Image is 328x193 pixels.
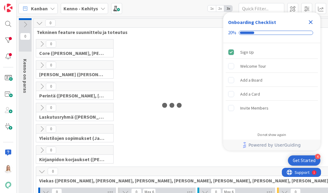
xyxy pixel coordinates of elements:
[46,147,56,154] span: 0
[46,40,56,48] span: 0
[46,83,56,90] span: 0
[240,49,254,56] div: Sign Up
[4,4,12,12] img: Visit kanbanzone.com
[63,5,98,12] b: Kenno - Kehitys
[258,132,286,137] div: Do not show again
[248,141,301,149] span: Powered by UserGuiding
[13,1,28,8] span: Support
[240,104,268,112] div: Invite Members
[288,155,320,166] div: Open Get Started checklist, remaining modules: 4
[240,76,262,84] div: Add a Board
[223,140,320,151] div: Footer
[208,5,216,12] span: 1x
[216,5,224,12] span: 2x
[226,73,318,87] div: Add a Board is incomplete.
[224,5,232,12] span: 3x
[226,140,317,151] a: Powered by UserGuiding
[48,168,58,175] span: 0
[39,50,106,56] span: Core (Pasi, Jussi, JaakkoHä, Jyri, Leo, MikkoK, Väinö, MattiH)
[39,71,106,77] span: Halti (Sebastian, VilleH, Riikka, Antti, MikkoV, PetriH, PetriM)
[306,17,316,27] div: Close Checklist
[31,5,48,12] span: Kanban
[226,101,318,115] div: Invite Members is incomplete.
[226,59,318,73] div: Welcome Tour is incomplete.
[39,156,106,162] span: Kirjanpidon korjaukset (Jussi, JaakkoHä)
[20,33,30,40] span: 0
[240,63,266,70] div: Welcome Tour
[239,3,284,14] input: Quick Filter...
[46,62,56,69] span: 0
[4,165,12,173] img: SL
[226,46,318,59] div: Sign Up is complete.
[39,114,106,120] span: Laskutusryhmä (Antti, Keijo)
[228,30,316,36] div: Checklist progress: 20%
[45,19,56,27] span: 0
[4,181,12,189] img: avatar
[46,125,56,133] span: 0
[240,90,260,98] div: Add a Card
[223,12,320,151] div: Checklist Container
[293,157,316,164] div: Get Started
[46,104,56,111] span: 0
[315,154,320,159] div: 4
[223,43,320,128] div: Checklist items
[228,30,236,36] div: 20%
[32,2,33,7] div: 1
[39,93,106,99] span: Perintä (Jaakko, PetriH, MikkoV, Pasi)
[39,135,106,141] span: Yleistilojen sopimukset (Jaakko, VilleP, TommiL, Simo)
[226,87,318,101] div: Add a Card is incomplete.
[22,59,28,93] span: Kenno on paras
[228,19,276,26] div: Onboarding Checklist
